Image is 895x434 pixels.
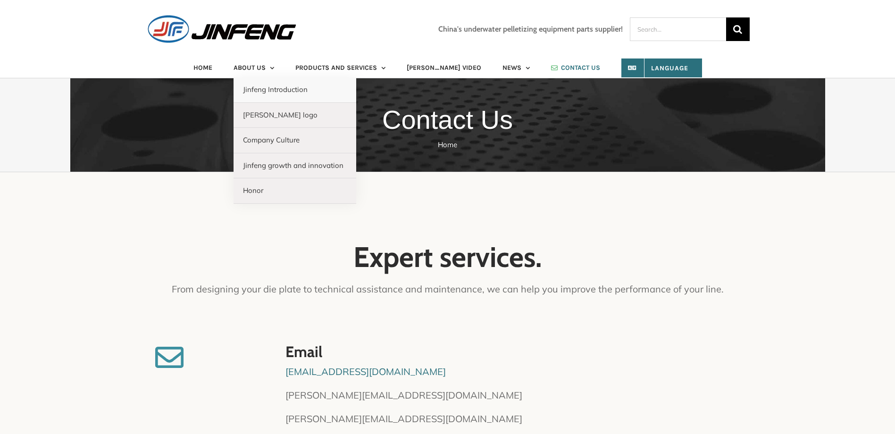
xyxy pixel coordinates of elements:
[243,161,343,170] span: Jinfeng growth and innovation
[234,65,266,71] span: ABOUT US
[146,242,750,273] h2: Expert services.
[234,178,356,204] a: Honor
[234,77,356,103] a: Jinfeng Introduction
[295,58,385,77] a: PRODUCTS AND SERVICES
[243,110,318,119] span: [PERSON_NAME] logo
[438,25,623,33] h3: China's underwater pelletizing equipment parts supplier!
[285,366,446,377] a: [EMAIL_ADDRESS][DOMAIN_NAME]
[438,140,457,149] a: Home
[502,65,521,71] span: NEWS
[635,64,688,72] span: Language
[146,58,750,77] nav: Main Menu
[407,58,481,77] a: [PERSON_NAME] VIDEO
[285,412,740,426] p: [PERSON_NAME][EMAIL_ADDRESS][DOMAIN_NAME]
[14,100,881,140] h1: Contact Us
[561,65,600,71] span: CONTACT US
[234,128,356,153] a: Company Culture
[551,58,600,77] a: CONTACT US
[193,65,212,71] span: HOME
[502,58,530,77] a: NEWS
[193,58,212,77] a: HOME
[234,58,274,77] a: ABOUT US
[285,343,740,360] h3: Email
[285,388,740,402] p: [PERSON_NAME][EMAIL_ADDRESS][DOMAIN_NAME]
[14,140,881,150] nav: Breadcrumb
[243,135,300,144] span: Company Culture
[243,186,263,195] span: Honor
[726,17,750,41] input: Search
[234,103,356,128] a: [PERSON_NAME] logo
[234,153,356,179] a: Jinfeng growth and innovation
[146,282,750,296] p: From designing your die plate to technical assistance and maintenance, we can help you improve th...
[407,65,481,71] span: [PERSON_NAME] VIDEO
[295,65,377,71] span: PRODUCTS AND SERVICES
[243,85,308,94] span: Jinfeng Introduction
[146,14,298,44] img: JINFENG Logo
[630,17,726,41] input: Search...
